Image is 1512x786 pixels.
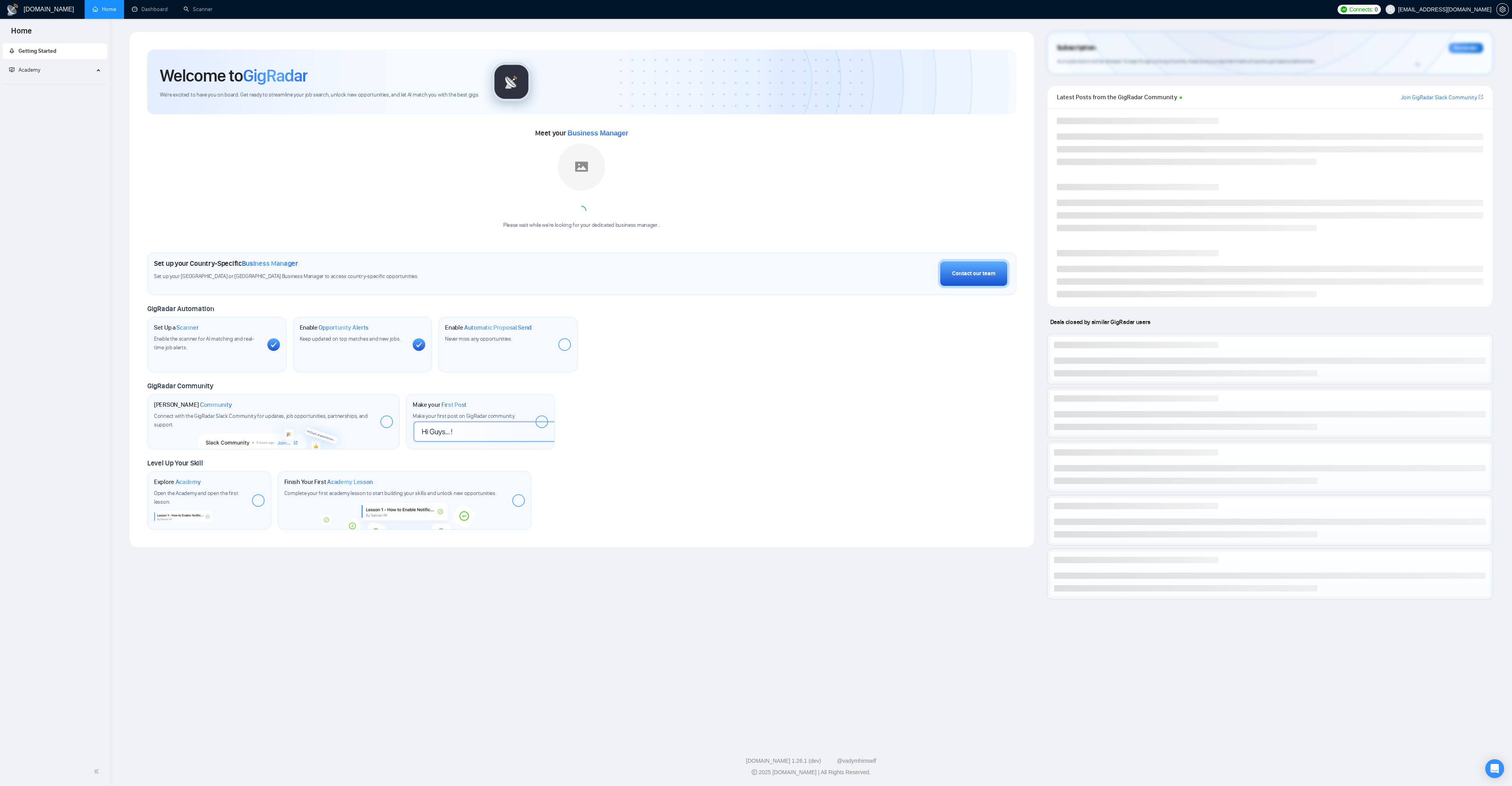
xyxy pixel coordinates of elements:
span: Automatic Proposal Send [464,324,532,332]
span: fund-projection-screen [9,67,15,72]
h1: Welcome to [160,65,308,86]
span: Complete your first academy lesson to start building your skills and unlock new opportunities. [284,490,497,497]
span: Level Up Your Skill [147,459,203,467]
span: Academy [176,478,201,486]
span: copyright [752,769,757,775]
a: dashboardDashboard [132,6,168,13]
span: Never miss any opportunities. [445,336,512,342]
h1: Enable [300,324,369,332]
h1: Enable [445,324,532,332]
div: Open Intercom Messenger [1485,759,1504,778]
a: [DOMAIN_NAME] 1.26.1 (dev) [746,758,821,764]
div: Reminder [1449,43,1483,53]
div: 2025 [DOMAIN_NAME] | All Rights Reserved. [117,768,1506,777]
span: Academy Lesson [327,478,373,486]
h1: Explore [154,478,201,486]
img: slackcommunity-bg.png [198,413,349,449]
li: Getting Started [3,43,107,59]
span: Meet your [535,129,628,137]
span: setting [1497,6,1508,13]
h1: Set up your Country-Specific [154,259,298,268]
span: Scanner [176,324,198,332]
li: Academy Homepage [3,81,107,86]
span: Getting Started [19,48,56,54]
h1: Make your [413,401,467,409]
span: Home [5,25,38,42]
a: searchScanner [183,6,213,13]
a: setting [1496,6,1509,13]
img: gigradar-logo.png [492,62,531,102]
a: export [1479,93,1483,101]
span: double-left [94,767,102,775]
span: export [1479,94,1483,100]
span: Business Manager [242,259,298,268]
span: Set up your [GEOGRAPHIC_DATA] or [GEOGRAPHIC_DATA] Business Manager to access country-specific op... [154,273,667,280]
span: Connect with the GigRadar Slack Community for updates, job opportunities, partnerships, and support. [154,413,368,428]
span: Business Manager [567,129,628,137]
span: rocket [9,48,15,54]
span: First Post [441,401,467,409]
span: Academy [9,67,40,73]
span: Your subscription will be renewed. To keep things running smoothly, make sure your payment method... [1057,58,1316,64]
span: user [1388,7,1393,12]
span: GigRadar Community [147,382,213,390]
span: Make your first post on GigRadar community. [413,413,515,419]
button: Contact our team [938,259,1010,288]
h1: Set Up a [154,324,198,332]
span: We're excited to have you on board. Get ready to streamline your job search, unlock new opportuni... [160,91,479,99]
span: loading [575,204,589,217]
span: GigRadar [243,65,308,86]
img: upwork-logo.png [1341,6,1347,13]
button: setting [1496,3,1509,16]
span: Subscription [1057,41,1096,55]
div: Please wait while we're looking for your dedicated business manager... [498,222,665,229]
span: Open the Academy and open the first lesson. [154,490,238,505]
a: homeHome [93,6,116,13]
span: Enable the scanner for AI matching and real-time job alerts. [154,336,254,351]
span: Academy [19,67,40,73]
span: Keep updated on top matches and new jobs. [300,336,401,342]
span: Deals closed by similar GigRadar users [1047,315,1154,329]
img: logo [6,4,19,16]
h1: Finish Your First [284,478,373,486]
span: Opportunity Alerts [319,324,369,332]
img: placeholder.png [558,143,605,191]
span: Latest Posts from the GigRadar Community [1057,92,1177,102]
img: academy-bg.png [316,503,493,529]
span: 0 [1375,5,1378,14]
div: Contact our team [952,269,995,278]
h1: [PERSON_NAME] [154,401,232,409]
span: Community [200,401,232,409]
span: Connects: [1349,5,1373,14]
span: GigRadar Automation [147,304,214,313]
a: @vadymhimself [837,758,876,764]
a: Join GigRadar Slack Community [1401,93,1477,102]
